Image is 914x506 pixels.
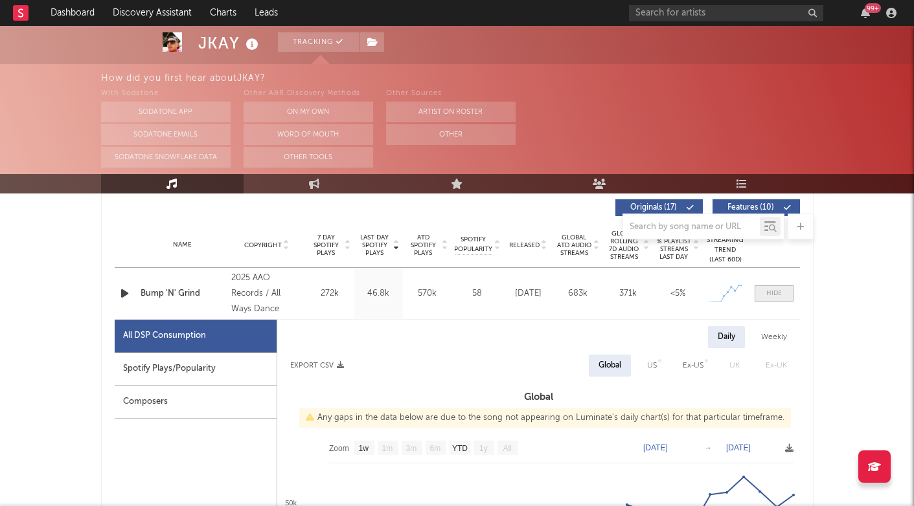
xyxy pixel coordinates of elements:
div: Global Streaming Trend (Last 60D) [706,226,745,265]
div: US [647,358,657,373]
button: Features(10) [713,199,800,216]
text: [DATE] [726,443,751,452]
text: [DATE] [643,443,668,452]
input: Search for artists [629,5,823,21]
span: 7 Day Spotify Plays [309,234,343,257]
div: 46.8k [358,287,400,300]
text: 1m [382,444,393,453]
div: 272k [309,287,351,300]
button: Other Tools [244,147,373,168]
text: YTD [451,444,467,453]
div: Global [599,358,621,373]
div: 570k [406,287,448,300]
div: Any gaps in the data below are due to the song not appearing on Luminate's daily chart(s) for tha... [299,408,791,428]
div: JKAY [198,32,262,54]
div: All DSP Consumption [115,320,277,353]
div: <5% [656,287,700,300]
button: Other [386,124,516,145]
div: Other A&R Discovery Methods [244,86,373,102]
button: On My Own [244,102,373,122]
button: Originals(17) [615,199,703,216]
button: Export CSV [290,362,344,369]
button: Sodatone Emails [101,124,231,145]
text: → [704,443,712,452]
div: Name [141,240,225,250]
text: 3m [406,444,417,453]
text: All [503,444,511,453]
span: Features ( 10 ) [721,204,781,212]
div: Daily [708,326,745,348]
div: Composers [115,386,277,419]
button: Tracking [278,32,359,52]
h3: Global [277,390,800,405]
div: 58 [455,287,500,300]
button: Artist on Roster [386,102,516,122]
span: Last Day Spotify Plays [358,234,392,257]
span: Released [509,241,540,249]
div: [DATE] [507,287,550,300]
div: 2025 AAO Records / All Ways Dance [231,270,302,317]
div: 371k [606,287,650,300]
span: Copyright [244,241,282,249]
button: 99+ [861,8,870,18]
text: 6m [429,444,440,453]
span: Global Rolling 7D Audio Streams [606,230,642,261]
button: Sodatone Snowflake Data [101,147,231,168]
div: 683k [556,287,600,300]
button: Sodatone App [101,102,231,122]
span: Global ATD Audio Streams [556,234,592,257]
span: Originals ( 17 ) [624,204,683,212]
div: Spotify Plays/Popularity [115,353,277,386]
div: Ex-US [683,358,703,373]
a: Bump 'N' Grind [141,287,225,300]
div: 99 + [865,3,881,13]
div: With Sodatone [101,86,231,102]
text: 1w [358,444,369,453]
span: Spotify Popularity [454,235,492,254]
text: 1y [479,444,488,453]
text: Zoom [329,444,349,453]
span: ATD Spotify Plays [406,234,440,257]
div: Other Sources [386,86,516,102]
span: Estimated % Playlist Streams Last Day [656,230,692,261]
div: Weekly [751,326,797,348]
div: All DSP Consumption [123,328,206,344]
button: Word Of Mouth [244,124,373,145]
input: Search by song name or URL [623,222,760,232]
